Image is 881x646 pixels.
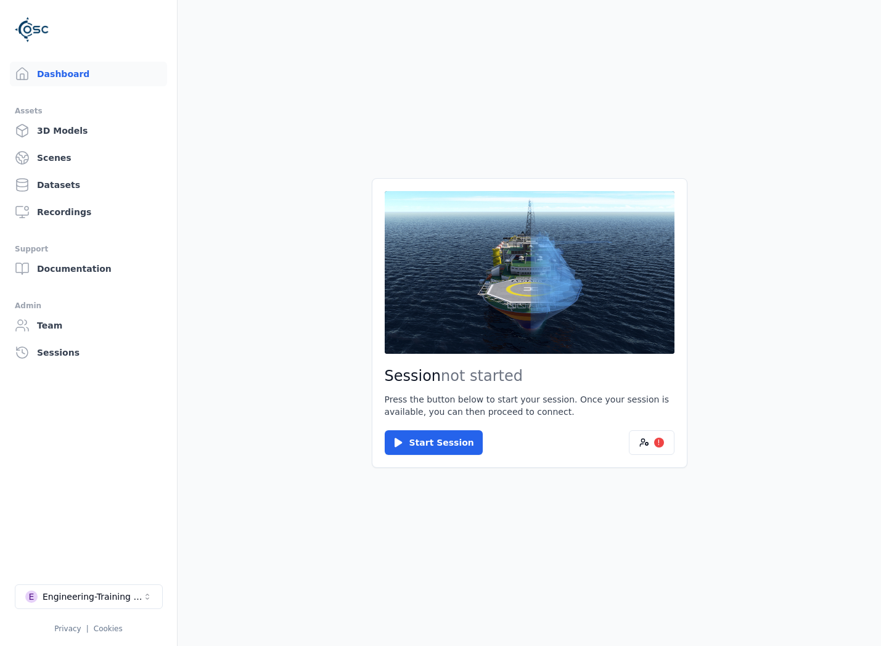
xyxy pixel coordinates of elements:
[654,438,664,448] div: !
[15,584,163,609] button: Select a workspace
[385,366,674,386] h2: Session
[10,200,167,224] a: Recordings
[385,393,674,418] p: Press the button below to start your session. Once your session is available, you can then procee...
[10,340,167,365] a: Sessions
[629,430,674,455] button: !
[15,12,49,47] img: Logo
[15,298,162,313] div: Admin
[10,62,167,86] a: Dashboard
[94,624,123,633] a: Cookies
[10,145,167,170] a: Scenes
[10,118,167,143] a: 3D Models
[43,591,142,603] div: Engineering-Training (SSO Staging)
[385,430,483,455] button: Start Session
[15,242,162,256] div: Support
[10,256,167,281] a: Documentation
[10,313,167,338] a: Team
[15,104,162,118] div: Assets
[441,367,523,385] span: not started
[86,624,89,633] span: |
[25,591,38,603] div: E
[10,173,167,197] a: Datasets
[54,624,81,633] a: Privacy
